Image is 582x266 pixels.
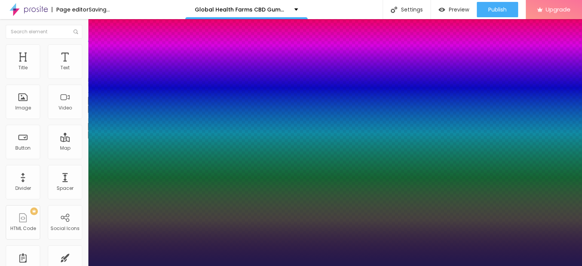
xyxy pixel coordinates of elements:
div: Image [15,105,31,111]
img: Icone [391,7,397,13]
div: Saving... [89,7,110,12]
input: Search element [6,25,82,39]
div: Video [59,105,72,111]
div: Page editor [52,7,89,12]
img: view-1.svg [439,7,445,13]
img: Icone [73,29,78,34]
button: Publish [477,2,518,17]
span: Publish [488,7,507,13]
div: Map [60,145,70,151]
div: HTML Code [10,226,36,231]
span: Preview [449,7,469,13]
div: Button [15,145,31,151]
div: Divider [15,186,31,191]
div: Spacer [57,186,73,191]
button: Preview [431,2,477,17]
p: Global Health Farms CBD Gummies: We Tested It for 90 Days - the Real Science Behind [195,7,289,12]
div: Social Icons [51,226,80,231]
div: Title [18,65,28,70]
div: Text [60,65,70,70]
span: Upgrade [546,6,571,13]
